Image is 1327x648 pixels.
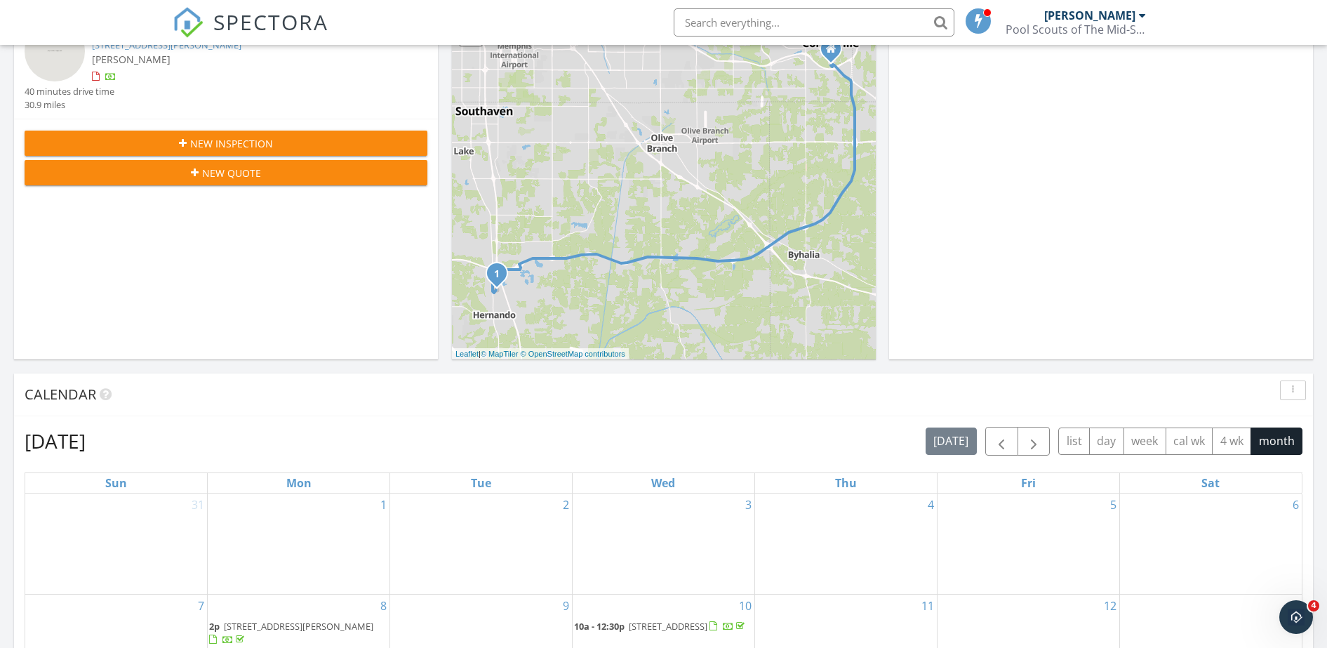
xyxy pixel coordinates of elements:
[208,494,390,594] td: Go to September 1, 2025
[560,494,572,516] a: Go to September 2, 2025
[1283,595,1302,617] a: Go to September 13, 2025
[648,473,678,493] a: Wednesday
[1166,428,1213,455] button: cal wk
[25,131,427,156] button: New Inspection
[173,19,328,48] a: SPECTORA
[190,136,273,151] span: New Inspection
[25,85,114,98] div: 40 minutes drive time
[629,620,707,633] span: [STREET_ADDRESS]
[754,494,937,594] td: Go to September 4, 2025
[378,494,389,516] a: Go to September 1, 2025
[1212,428,1251,455] button: 4 wk
[1308,600,1319,611] span: 4
[494,270,500,279] i: 1
[202,166,261,180] span: New Quote
[481,350,519,358] a: © MapTiler
[573,494,755,594] td: Go to September 3, 2025
[189,494,207,516] a: Go to August 31, 2025
[925,494,937,516] a: Go to September 4, 2025
[1199,473,1222,493] a: Saturday
[25,160,427,185] button: New Quote
[831,48,839,57] div: 755 Chaney Dr, Collierville TN 38017
[919,595,937,617] a: Go to September 11, 2025
[284,473,314,493] a: Monday
[468,473,494,493] a: Tuesday
[926,428,977,455] button: [DATE]
[832,473,860,493] a: Thursday
[1058,428,1090,455] button: list
[452,348,629,360] div: |
[1101,595,1119,617] a: Go to September 12, 2025
[937,494,1119,594] td: Go to September 5, 2025
[25,98,114,112] div: 30.9 miles
[25,385,96,404] span: Calendar
[742,494,754,516] a: Go to September 3, 2025
[455,350,479,358] a: Leaflet
[1018,427,1051,456] button: Next month
[92,39,241,51] a: [STREET_ADDRESS][PERSON_NAME]
[560,595,572,617] a: Go to September 9, 2025
[1251,428,1302,455] button: month
[25,21,427,112] a: 8:00 am [STREET_ADDRESS][PERSON_NAME] [PERSON_NAME] 40 minutes drive time 30.9 miles
[378,595,389,617] a: Go to September 8, 2025
[1006,22,1146,37] div: Pool Scouts of The Mid-South
[1107,494,1119,516] a: Go to September 5, 2025
[92,53,171,66] span: [PERSON_NAME]
[497,273,505,282] div: 1090 Lake View Dr, Hernando, MS 38632
[1279,600,1313,634] iframe: Intercom live chat
[195,595,207,617] a: Go to September 7, 2025
[213,7,328,37] span: SPECTORA
[390,494,573,594] td: Go to September 2, 2025
[574,620,625,633] span: 10a - 12:30p
[1123,428,1166,455] button: week
[574,619,753,635] a: 10a - 12:30p [STREET_ADDRESS]
[1018,473,1039,493] a: Friday
[736,595,754,617] a: Go to September 10, 2025
[985,427,1018,456] button: Previous month
[1089,428,1124,455] button: day
[25,427,86,455] h2: [DATE]
[173,7,204,38] img: The Best Home Inspection Software - Spectora
[521,350,625,358] a: © OpenStreetMap contributors
[102,473,130,493] a: Sunday
[1119,494,1302,594] td: Go to September 6, 2025
[1044,8,1135,22] div: [PERSON_NAME]
[674,8,954,37] input: Search everything...
[224,620,373,633] span: [STREET_ADDRESS][PERSON_NAME]
[209,620,220,633] span: 2p
[25,21,85,81] img: streetview
[574,620,747,633] a: 10a - 12:30p [STREET_ADDRESS]
[209,620,373,646] a: 2p [STREET_ADDRESS][PERSON_NAME]
[25,494,208,594] td: Go to August 31, 2025
[1290,494,1302,516] a: Go to September 6, 2025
